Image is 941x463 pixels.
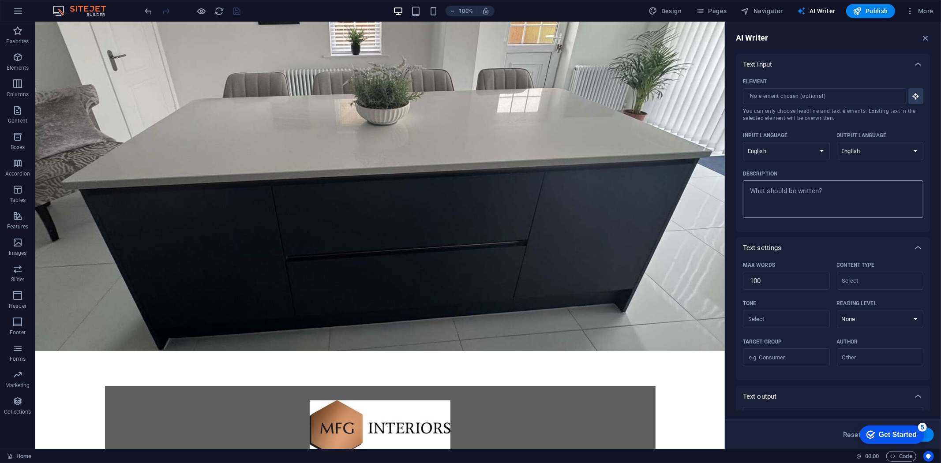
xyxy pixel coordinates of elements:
p: Element [743,78,767,85]
p: Author [837,338,858,345]
span: You can only choose headline and text elements. Existing text in the selected element will be ove... [743,108,923,122]
select: Output language [837,142,924,160]
input: ElementYou can only choose headline and text elements. Existing text in the selected element will... [743,88,900,104]
p: Columns [7,91,29,98]
div: Text settings [736,237,930,258]
span: Publish [853,7,888,15]
select: Reading level [837,310,924,328]
p: Text settings [743,243,782,252]
p: Input language [743,132,788,139]
span: : [871,453,873,459]
div: 5 [65,2,74,11]
p: Marketing [5,382,30,389]
p: Description [743,170,777,177]
span: 00 00 [865,451,879,462]
div: Text settings [736,258,930,381]
p: Text output [743,392,777,401]
p: Output language [837,132,887,139]
i: Reload page [214,6,225,16]
button: undo [143,6,154,16]
button: Design [645,4,686,18]
select: Input language [743,142,830,160]
div: Get Started [26,10,64,18]
span: Code [890,451,912,462]
p: Elements [7,64,29,71]
p: Content type [837,261,875,269]
p: Tables [10,197,26,204]
h6: 100% [459,6,473,16]
button: ElementYou can only choose headline and text elements. Existing text in the selected element will... [908,88,923,104]
p: Slider [11,276,25,283]
div: Get Started 5 items remaining, 0% complete [7,4,71,23]
p: Accordion [5,170,30,177]
p: Boxes [11,144,25,151]
input: Max words [743,272,830,290]
p: Images [9,250,27,257]
p: Reading level [837,300,877,307]
span: Design [649,7,682,15]
p: Text input [743,60,772,69]
p: Collections [4,408,31,415]
button: Navigator [738,4,787,18]
a: Home [7,451,31,462]
button: AI Writer [794,4,839,18]
span: Reset [843,431,861,438]
button: Usercentrics [923,451,934,462]
p: Features [7,223,28,230]
img: Editor Logo [51,6,117,16]
button: More [902,4,937,18]
div: Text input [736,75,930,232]
h6: AI Writer [736,33,768,43]
input: Content typeClear [840,274,907,287]
button: Reset [838,428,866,442]
button: Publish [846,4,895,18]
input: Target group [743,351,830,365]
span: Pages [696,7,727,15]
input: AuthorClear [840,351,907,364]
p: Header [9,302,26,310]
p: Favorites [6,38,29,45]
h6: Session time [856,451,879,462]
p: Content [8,117,27,124]
i: On resize automatically adjust zoom level to fit chosen device. [482,7,490,15]
p: Max words [743,261,775,269]
span: Navigator [741,7,783,15]
input: ToneClear [746,313,813,325]
span: More [906,7,934,15]
textarea: Description [747,185,919,213]
button: reload [214,6,225,16]
button: Code [886,451,916,462]
i: Undo: Change animation (Ctrl+Z) [144,6,154,16]
div: Text input [736,54,930,75]
button: 100% [446,6,477,16]
span: AI Writer [797,7,836,15]
p: Tone [743,300,756,307]
button: Pages [692,4,730,18]
div: Text output [736,407,930,457]
p: Forms [10,355,26,362]
div: Text output [736,386,930,407]
div: Design (Ctrl+Alt+Y) [645,4,686,18]
p: Target group [743,338,782,345]
p: Footer [10,329,26,336]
